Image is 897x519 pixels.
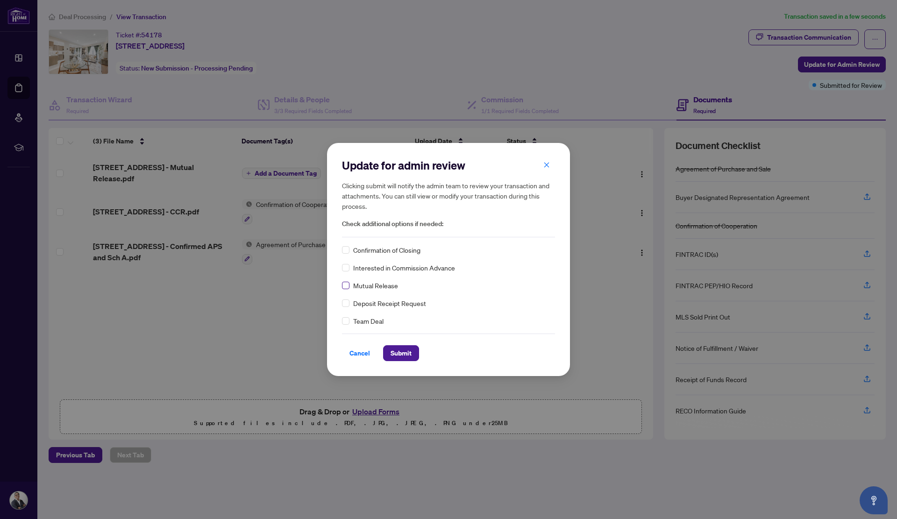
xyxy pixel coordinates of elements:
span: close [543,162,550,168]
h5: Clicking submit will notify the admin team to review your transaction and attachments. You can st... [342,180,555,211]
span: Check additional options if needed: [342,219,555,229]
button: Open asap [860,486,888,514]
span: Cancel [349,346,370,361]
span: Submit [391,346,412,361]
span: Deposit Receipt Request [353,298,426,308]
span: Interested in Commission Advance [353,263,455,273]
button: Cancel [342,345,377,361]
span: Mutual Release [353,280,398,291]
span: Team Deal [353,316,384,326]
button: Submit [383,345,419,361]
h2: Update for admin review [342,158,555,173]
span: Confirmation of Closing [353,245,420,255]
